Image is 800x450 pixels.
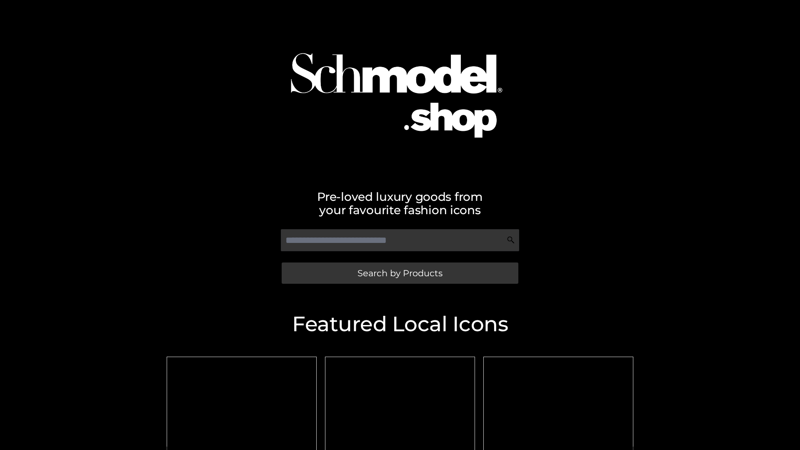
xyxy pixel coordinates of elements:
a: Search by Products [282,262,518,284]
span: Search by Products [357,269,442,277]
img: Search Icon [507,236,515,244]
h2: Featured Local Icons​ [162,314,637,335]
h2: Pre-loved luxury goods from your favourite fashion icons [162,190,637,217]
